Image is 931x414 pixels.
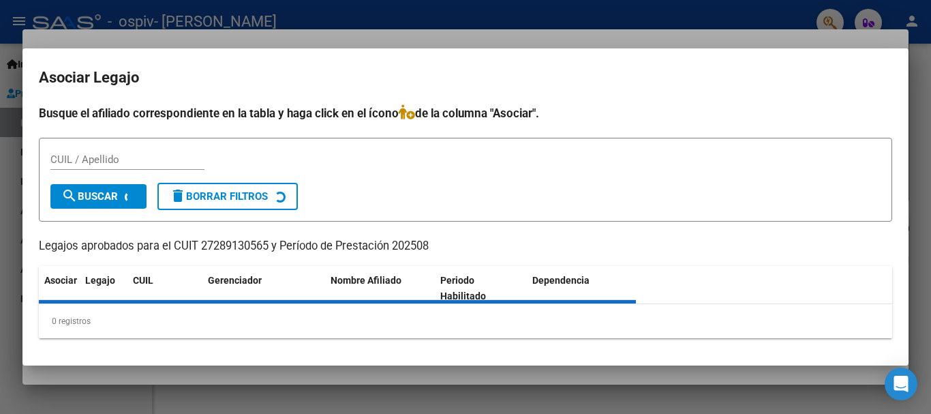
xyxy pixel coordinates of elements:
mat-icon: search [61,188,78,204]
datatable-header-cell: Periodo Habilitado [435,266,527,311]
span: Legajo [85,275,115,286]
datatable-header-cell: Gerenciador [202,266,325,311]
span: Dependencia [532,275,590,286]
h4: Busque el afiliado correspondiente en la tabla y haga click en el ícono de la columna "Asociar". [39,104,892,122]
div: Open Intercom Messenger [885,368,917,400]
button: Buscar [50,184,147,209]
p: Legajos aprobados para el CUIT 27289130565 y Período de Prestación 202508 [39,238,892,255]
span: Asociar [44,275,77,286]
span: CUIL [133,275,153,286]
datatable-header-cell: Dependencia [527,266,637,311]
datatable-header-cell: Nombre Afiliado [325,266,435,311]
h2: Asociar Legajo [39,65,892,91]
button: Borrar Filtros [157,183,298,210]
datatable-header-cell: Asociar [39,266,80,311]
div: 0 registros [39,304,892,338]
span: Borrar Filtros [170,190,268,203]
span: Gerenciador [208,275,262,286]
datatable-header-cell: Legajo [80,266,127,311]
span: Nombre Afiliado [331,275,401,286]
span: Periodo Habilitado [440,275,486,301]
span: Buscar [61,190,118,203]
mat-icon: delete [170,188,186,204]
datatable-header-cell: CUIL [127,266,202,311]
